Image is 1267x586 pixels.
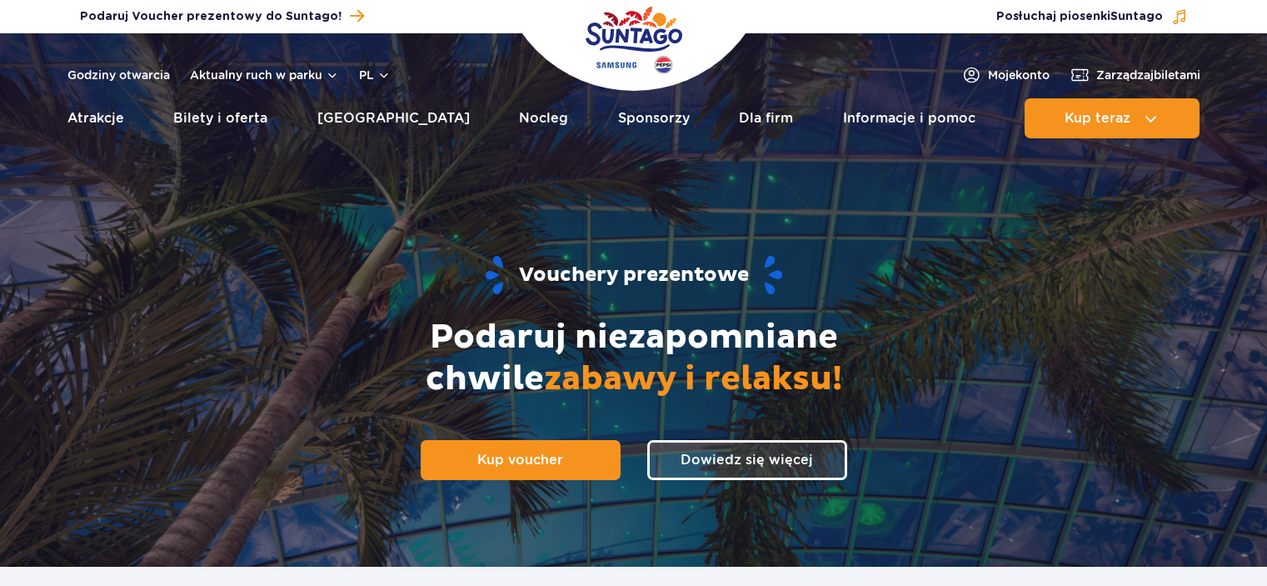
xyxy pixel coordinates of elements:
[519,98,568,138] a: Nocleg
[359,67,391,83] button: pl
[843,98,975,138] a: Informacje i pomoc
[1065,111,1130,126] span: Kup teraz
[190,68,339,82] button: Aktualny ruch w parku
[80,8,342,25] span: Podaruj Voucher prezentowy do Suntago!
[544,358,842,400] span: zabawy i relaksu!
[173,98,267,138] a: Bilety i oferta
[1025,98,1200,138] button: Kup teraz
[739,98,793,138] a: Dla firm
[98,254,1170,297] h1: Vouchery prezentowe
[996,8,1188,25] button: Posłuchaj piosenkiSuntago
[647,440,847,480] a: Dowiedz się więcej
[67,67,170,83] a: Godziny otwarcia
[681,452,813,468] span: Dowiedz się więcej
[80,5,364,28] a: Podaruj Voucher prezentowy do Suntago!
[317,98,470,138] a: [GEOGRAPHIC_DATA]
[1096,67,1200,83] span: Zarządzaj biletami
[988,67,1050,83] span: Moje konto
[342,317,925,400] h2: Podaruj niezapomniane chwile
[421,440,621,480] a: Kup voucher
[618,98,690,138] a: Sponsorzy
[961,65,1050,85] a: Mojekonto
[477,452,563,468] span: Kup voucher
[67,98,124,138] a: Atrakcje
[996,8,1163,25] span: Posłuchaj piosenki
[1110,11,1163,23] span: Suntago
[1070,65,1200,85] a: Zarządzajbiletami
